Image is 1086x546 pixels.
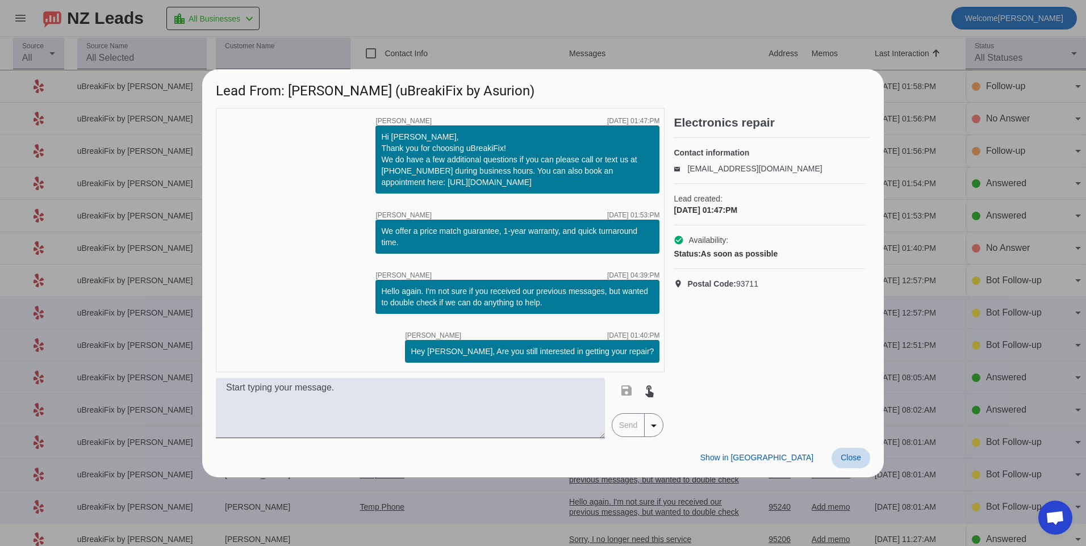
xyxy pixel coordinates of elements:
div: [DATE] 04:39:PM [607,272,659,279]
span: [PERSON_NAME] [375,212,432,219]
div: [DATE] 01:47:PM [674,204,866,216]
div: Hey [PERSON_NAME], Are you still interested in getting your repair?​ [411,346,654,357]
strong: Postal Code: [687,279,736,288]
div: Hi [PERSON_NAME], Thank you for choosing uBreakiFix! We do have a few additional questions if you... [381,131,654,188]
mat-icon: touch_app [642,384,656,397]
mat-icon: arrow_drop_down [647,419,661,432]
a: [EMAIL_ADDRESS][DOMAIN_NAME] [687,164,822,173]
strong: Status: [674,249,700,258]
h4: Contact information [674,147,866,158]
span: [PERSON_NAME] [375,272,432,279]
span: [PERSON_NAME] [375,117,432,124]
div: [DATE] 01:53:PM [607,212,659,219]
div: [DATE] 01:47:PM [607,117,659,124]
mat-icon: check_circle [674,235,684,245]
span: [PERSON_NAME] [405,332,461,339]
button: Show in [GEOGRAPHIC_DATA] [691,448,822,468]
span: 93711 [687,278,758,289]
mat-icon: location_on [674,279,687,288]
mat-icon: email [674,166,687,171]
div: Hello again. I'm not sure if you received our previous messages, but wanted to double check if we... [381,285,654,308]
span: Lead created: [674,193,866,204]
button: Close [832,448,870,468]
h2: Electronics repair [674,117,870,128]
div: As soon as possible [674,248,866,259]
div: We offer a price match guarantee, 1-year warranty, and quick turnaround time.​ [381,225,654,248]
span: Availability: [688,234,728,246]
div: [DATE] 01:40:PM [607,332,659,339]
span: Close [841,453,861,462]
span: Show in [GEOGRAPHIC_DATA] [700,453,813,462]
div: Open chat [1038,501,1072,535]
h1: Lead From: [PERSON_NAME] (uBreakiFix by Asurion) [202,69,884,107]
